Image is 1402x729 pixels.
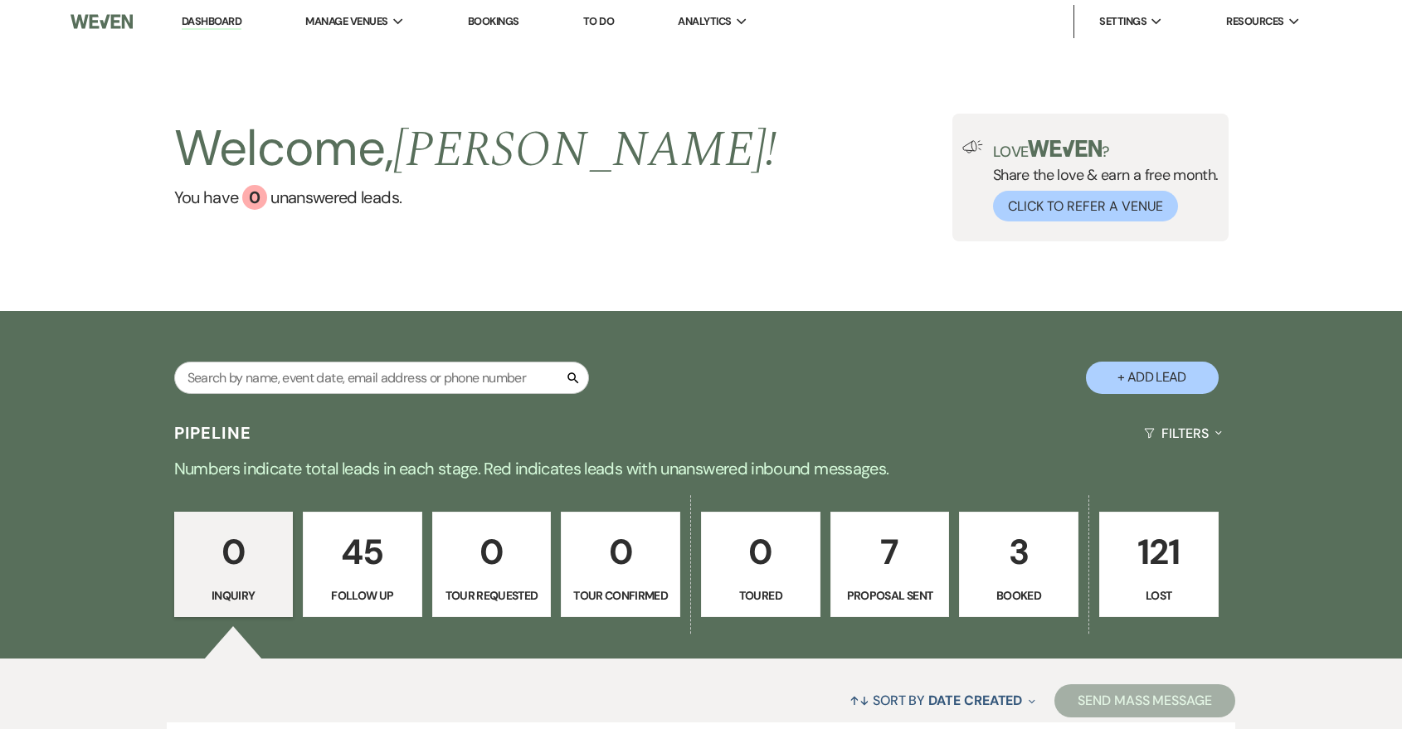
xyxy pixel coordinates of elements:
[1110,524,1208,580] p: 121
[71,4,134,39] img: Weven Logo
[1110,586,1208,605] p: Lost
[185,524,283,580] p: 0
[928,692,1022,709] span: Date Created
[174,512,294,618] a: 0Inquiry
[572,524,669,580] p: 0
[1137,411,1228,455] button: Filters
[1028,140,1102,157] img: weven-logo-green.svg
[182,14,241,30] a: Dashboard
[849,692,869,709] span: ↑↓
[432,512,552,618] a: 0Tour Requested
[712,586,810,605] p: Toured
[174,114,777,185] h2: Welcome,
[314,586,411,605] p: Follow Up
[443,586,541,605] p: Tour Requested
[970,586,1068,605] p: Booked
[1054,684,1235,717] button: Send Mass Message
[841,524,939,580] p: 7
[678,13,731,30] span: Analytics
[962,140,983,153] img: loud-speaker-illustration.svg
[305,13,387,30] span: Manage Venues
[572,586,669,605] p: Tour Confirmed
[583,14,614,28] a: To Do
[959,512,1078,618] a: 3Booked
[830,512,950,618] a: 7Proposal Sent
[843,678,1042,722] button: Sort By Date Created
[1226,13,1283,30] span: Resources
[303,512,422,618] a: 45Follow Up
[174,362,589,394] input: Search by name, event date, email address or phone number
[185,586,283,605] p: Inquiry
[841,586,939,605] p: Proposal Sent
[443,524,541,580] p: 0
[712,524,810,580] p: 0
[983,140,1219,221] div: Share the love & earn a free month.
[1099,512,1219,618] a: 121Lost
[314,524,411,580] p: 45
[1086,362,1219,394] button: + Add Lead
[993,191,1178,221] button: Click to Refer a Venue
[970,524,1068,580] p: 3
[104,455,1298,482] p: Numbers indicate total leads in each stage. Red indicates leads with unanswered inbound messages.
[174,185,777,210] a: You have 0 unanswered leads.
[701,512,820,618] a: 0Toured
[242,185,267,210] div: 0
[993,140,1219,159] p: Love ?
[468,14,519,28] a: Bookings
[1099,13,1146,30] span: Settings
[174,421,252,445] h3: Pipeline
[393,112,776,188] span: [PERSON_NAME] !
[561,512,680,618] a: 0Tour Confirmed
